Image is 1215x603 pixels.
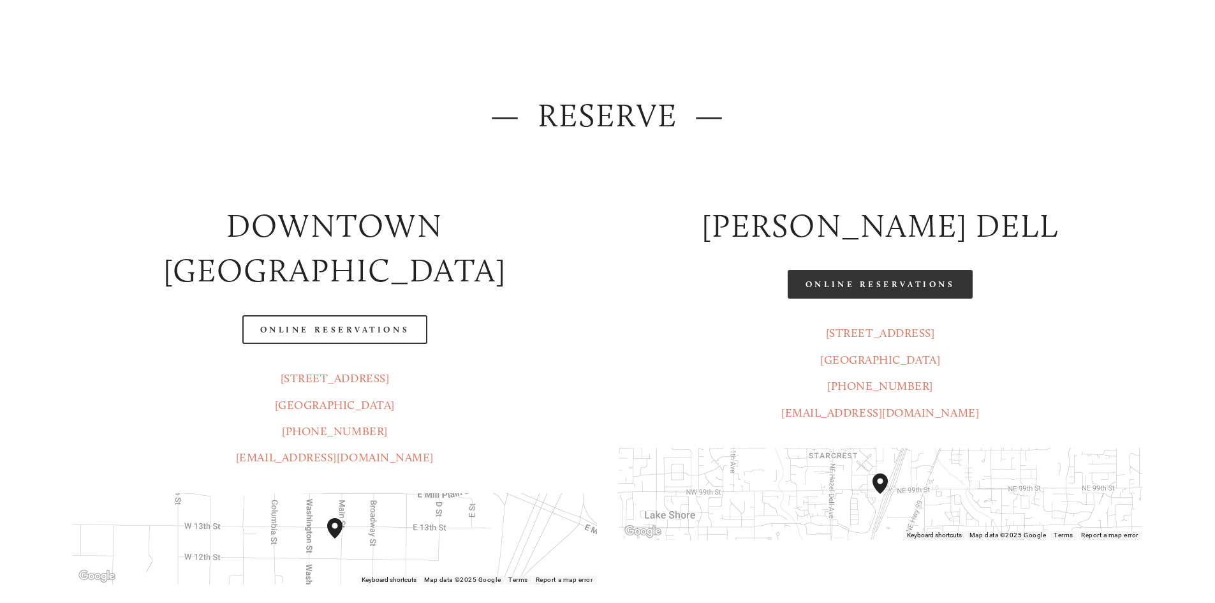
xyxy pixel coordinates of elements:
[536,576,593,583] a: Report a map error
[76,568,118,584] img: Google
[236,450,434,465] a: [EMAIL_ADDRESS][DOMAIN_NAME]
[781,406,979,420] a: [EMAIL_ADDRESS][DOMAIN_NAME]
[873,473,903,514] div: Amaro's Table 816 Northeast 98th Circle Vancouver, WA, 98665, United States
[362,576,416,584] button: Keyboard shortcuts
[619,204,1142,249] h2: [PERSON_NAME] DELL
[275,398,395,412] a: [GEOGRAPHIC_DATA]
[327,518,358,559] div: Amaro's Table 1220 Main Street vancouver, United States
[788,270,973,299] a: Online Reservations
[76,568,118,584] a: Open this area in Google Maps (opens a new window)
[73,204,596,294] h2: Downtown [GEOGRAPHIC_DATA]
[1081,532,1138,539] a: Report a map error
[1054,532,1073,539] a: Terms
[826,326,935,340] a: [STREET_ADDRESS]
[622,523,664,540] img: Google
[281,371,390,385] a: [STREET_ADDRESS]
[73,93,1142,138] h2: — Reserve —
[969,532,1046,539] span: Map data ©2025 Google
[907,531,962,540] button: Keyboard shortcuts
[820,353,940,367] a: [GEOGRAPHIC_DATA]
[282,424,388,438] a: [PHONE_NUMBER]
[827,379,933,393] a: [PHONE_NUMBER]
[508,576,528,583] a: Terms
[242,315,427,344] a: Online Reservations
[622,523,664,540] a: Open this area in Google Maps (opens a new window)
[424,576,501,583] span: Map data ©2025 Google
